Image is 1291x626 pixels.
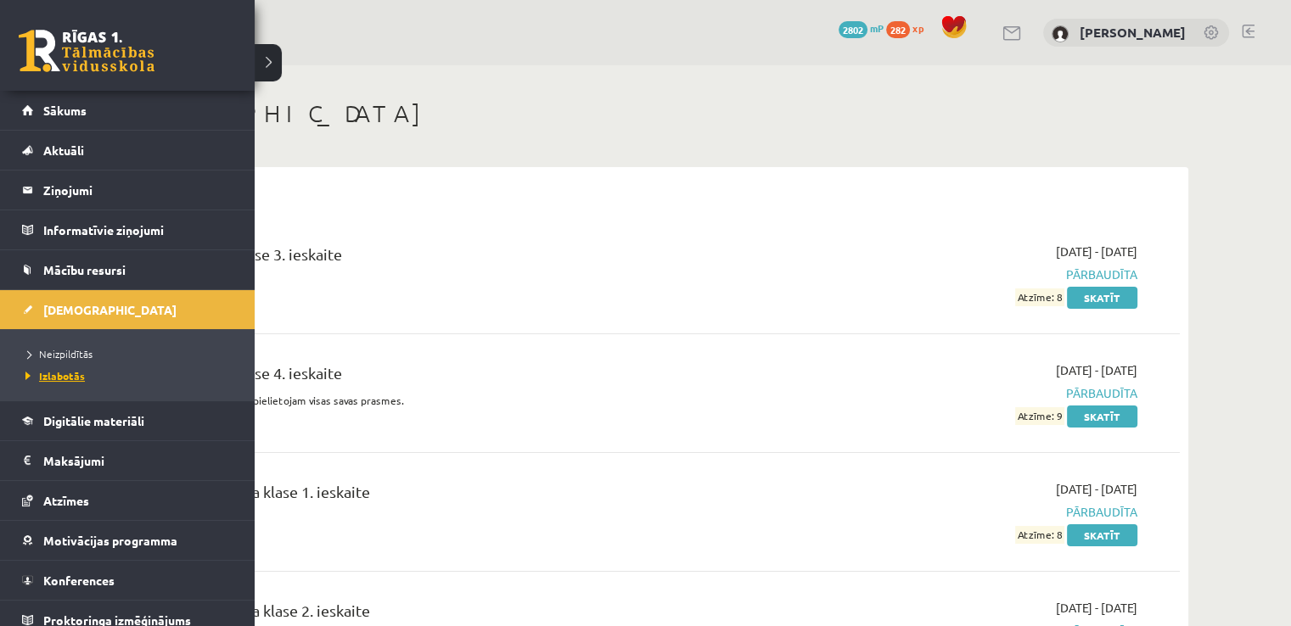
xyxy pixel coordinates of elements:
[1056,243,1137,260] span: [DATE] - [DATE]
[817,384,1137,402] span: Pārbaudīta
[1015,288,1064,306] span: Atzīme: 8
[43,170,233,210] legend: Ziņojumi
[1056,599,1137,617] span: [DATE] - [DATE]
[21,347,93,361] span: Neizpildītās
[127,361,792,393] div: Angļu valoda 7. klase 4. ieskaite
[43,143,84,158] span: Aktuāli
[1067,524,1137,546] a: Skatīt
[1080,24,1186,41] a: [PERSON_NAME]
[22,521,233,560] a: Motivācijas programma
[817,265,1137,283] span: Pārbaudīta
[1056,480,1137,498] span: [DATE] - [DATE]
[22,250,233,289] a: Mācību resursi
[43,262,126,277] span: Mācību resursi
[1067,405,1137,428] a: Skatīt
[43,533,177,548] span: Motivācijas programma
[839,21,884,35] a: 2802 mP
[43,413,144,428] span: Digitālie materiāli
[127,393,792,408] p: Mācoties svešvalodu, mēs pielietojam visas savas prasmes.
[127,243,792,274] div: Angļu valoda 7. klase 3. ieskaite
[22,290,233,329] a: [DEMOGRAPHIC_DATA]
[870,21,884,35] span: mP
[21,346,238,361] a: Neizpildītās
[22,561,233,600] a: Konferences
[43,302,177,317] span: [DEMOGRAPHIC_DATA]
[839,21,867,38] span: 2802
[886,21,932,35] a: 282 xp
[102,99,1188,128] h1: [DEMOGRAPHIC_DATA]
[22,401,233,440] a: Digitālie materiāli
[22,91,233,130] a: Sākums
[1015,407,1064,425] span: Atzīme: 9
[22,131,233,170] a: Aktuāli
[43,493,89,508] span: Atzīmes
[817,503,1137,521] span: Pārbaudīta
[22,481,233,520] a: Atzīmes
[19,30,154,72] a: Rīgas 1. Tālmācības vidusskola
[912,21,923,35] span: xp
[1015,526,1064,544] span: Atzīme: 8
[127,480,792,511] div: Angļu valoda JK 8.a klase 1. ieskaite
[1052,25,1069,42] img: Paula Rihaļska
[22,441,233,480] a: Maksājumi
[1056,361,1137,379] span: [DATE] - [DATE]
[21,369,85,383] span: Izlabotās
[43,103,87,118] span: Sākums
[43,210,233,249] legend: Informatīvie ziņojumi
[22,170,233,210] a: Ziņojumi
[43,441,233,480] legend: Maksājumi
[21,368,238,383] a: Izlabotās
[886,21,910,38] span: 282
[22,210,233,249] a: Informatīvie ziņojumi
[43,573,115,588] span: Konferences
[1067,287,1137,309] a: Skatīt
